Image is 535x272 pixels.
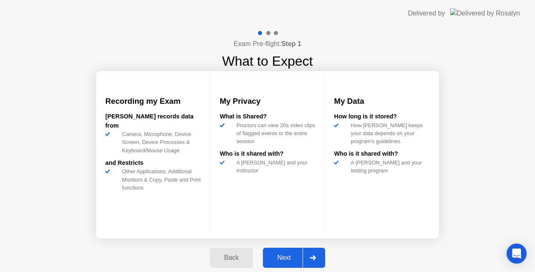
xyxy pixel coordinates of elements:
div: and Restricts [105,159,201,168]
img: Delivered by Rosalyn [450,8,520,18]
h4: Exam Pre-flight: [234,39,301,49]
h1: What to Expect [222,51,313,71]
h3: My Data [334,95,430,107]
h3: My Privacy [220,95,316,107]
h3: Recording my Exam [105,95,201,107]
div: Back [212,254,250,262]
div: What is Shared? [220,112,316,121]
div: Other Applications, Additional Monitors & Copy, Paste and Print functions [119,167,201,192]
div: A [PERSON_NAME] and your testing program [347,159,430,174]
div: How long is it stored? [334,112,430,121]
button: Back [210,248,253,268]
div: Open Intercom Messenger [507,244,527,264]
div: Camera, Microphone, Device Screen, Device Processes & Keyboard/Mouse Usage [119,130,201,154]
div: How [PERSON_NAME] keeps your data depends on your program’s guidelines. [347,121,430,146]
div: Who is it shared with? [220,149,316,159]
div: Delivered by [408,8,445,18]
div: [PERSON_NAME] records data from [105,112,201,130]
div: Who is it shared with? [334,149,430,159]
div: A [PERSON_NAME] and your instructor [233,159,316,174]
button: Next [263,248,325,268]
div: Proctors can view 20s video clips of flagged events or the entire session [233,121,316,146]
b: Step 1 [281,40,301,47]
div: Next [265,254,303,262]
